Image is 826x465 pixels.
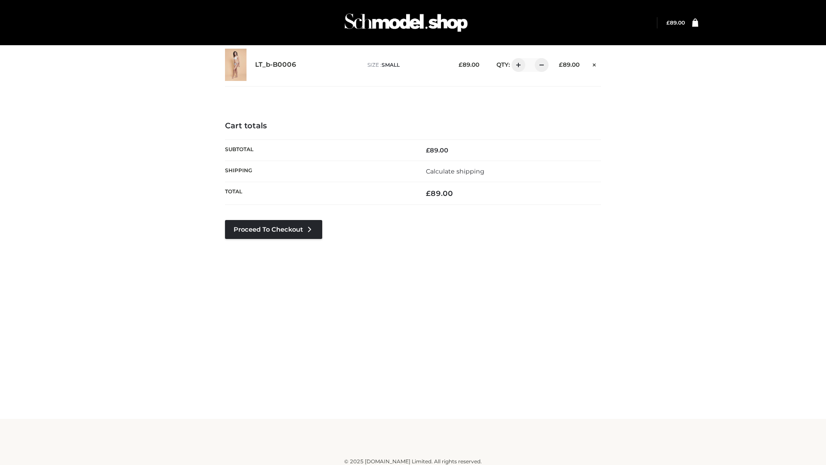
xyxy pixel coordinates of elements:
span: £ [559,61,563,68]
bdi: 89.00 [426,189,453,198]
a: LT_b-B0006 [255,61,296,69]
bdi: 89.00 [459,61,479,68]
div: QTY: [488,58,546,72]
img: Schmodel Admin 964 [342,6,471,40]
a: £89.00 [666,19,685,26]
a: Remove this item [588,58,601,69]
a: Calculate shipping [426,167,484,175]
th: Total [225,182,413,205]
span: £ [426,189,431,198]
span: SMALL [382,62,400,68]
span: £ [459,61,462,68]
a: Proceed to Checkout [225,220,322,239]
h4: Cart totals [225,121,601,131]
span: £ [666,19,670,26]
span: £ [426,146,430,154]
p: size : [367,61,445,69]
th: Shipping [225,161,413,182]
bdi: 89.00 [559,61,579,68]
bdi: 89.00 [426,146,448,154]
th: Subtotal [225,139,413,161]
bdi: 89.00 [666,19,685,26]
